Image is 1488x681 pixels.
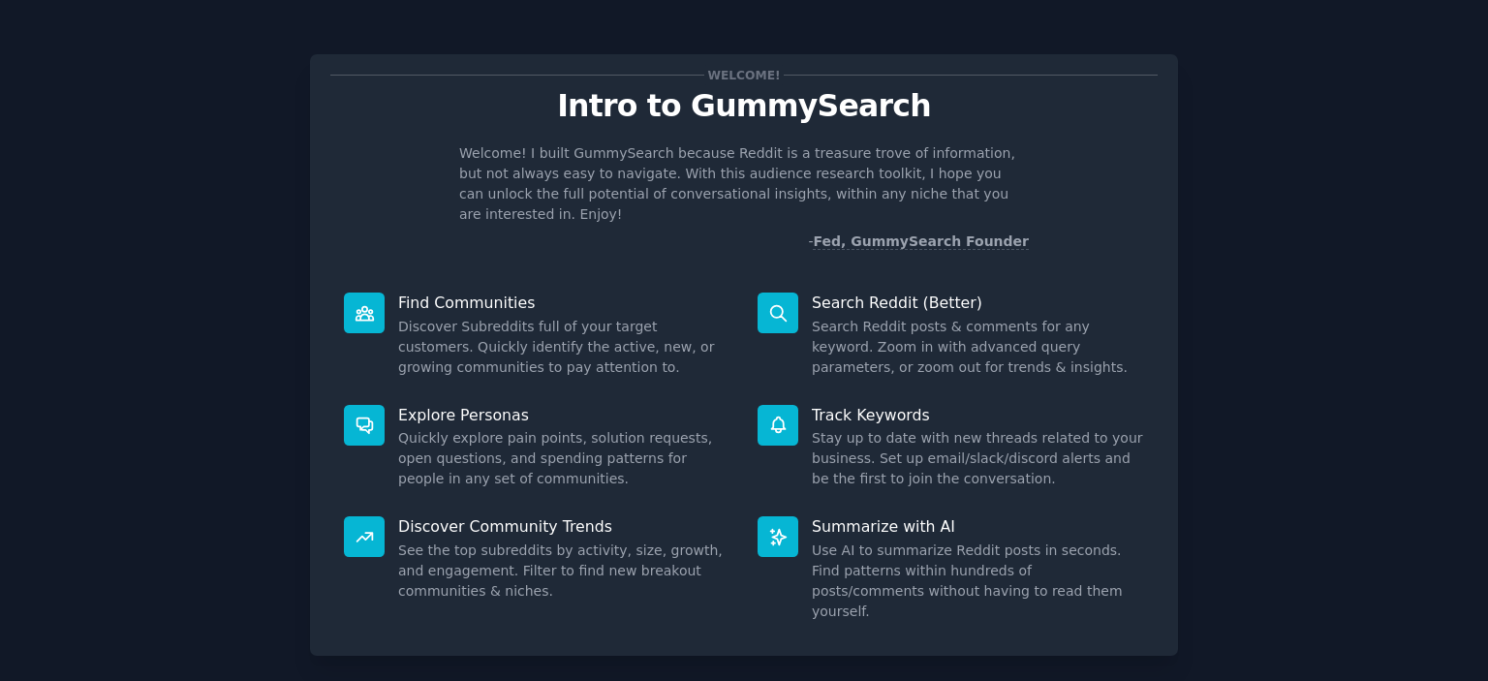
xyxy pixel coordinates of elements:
[398,516,730,537] p: Discover Community Trends
[812,541,1144,622] dd: Use AI to summarize Reddit posts in seconds. Find patterns within hundreds of posts/comments with...
[398,541,730,602] dd: See the top subreddits by activity, size, growth, and engagement. Filter to find new breakout com...
[812,293,1144,313] p: Search Reddit (Better)
[459,143,1029,225] p: Welcome! I built GummySearch because Reddit is a treasure trove of information, but not always ea...
[813,233,1029,250] a: Fed, GummySearch Founder
[398,317,730,378] dd: Discover Subreddits full of your target customers. Quickly identify the active, new, or growing c...
[704,65,784,85] span: Welcome!
[398,428,730,489] dd: Quickly explore pain points, solution requests, open questions, and spending patterns for people ...
[398,293,730,313] p: Find Communities
[330,89,1158,123] p: Intro to GummySearch
[398,405,730,425] p: Explore Personas
[812,317,1144,378] dd: Search Reddit posts & comments for any keyword. Zoom in with advanced query parameters, or zoom o...
[812,428,1144,489] dd: Stay up to date with new threads related to your business. Set up email/slack/discord alerts and ...
[812,516,1144,537] p: Summarize with AI
[812,405,1144,425] p: Track Keywords
[808,232,1029,252] div: -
